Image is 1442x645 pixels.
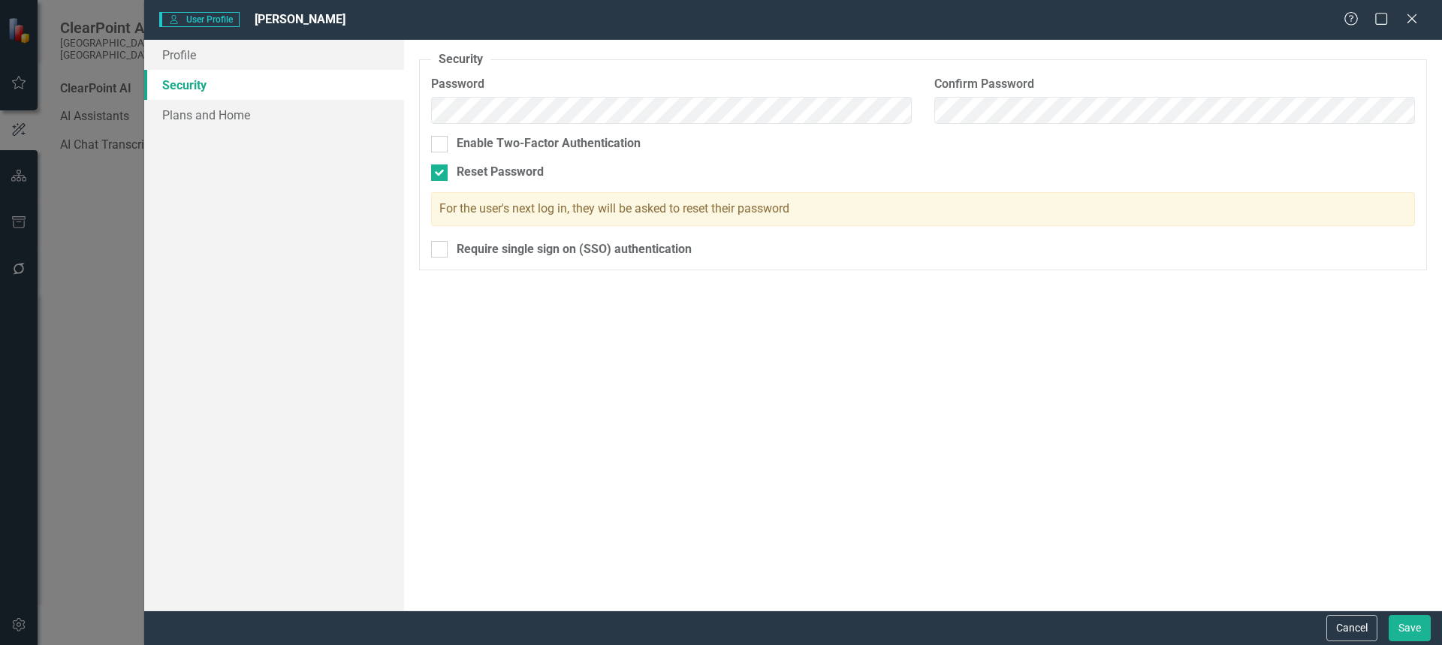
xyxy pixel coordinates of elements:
[457,164,544,181] div: Reset Password
[144,70,404,100] a: Security
[457,241,692,258] div: Require single sign on (SSO) authentication
[934,76,1415,93] label: Confirm Password
[144,100,404,130] a: Plans and Home
[1389,615,1431,641] button: Save
[255,12,345,26] span: [PERSON_NAME]
[431,76,912,93] label: Password
[159,12,240,27] span: User Profile
[457,135,641,152] div: Enable Two-Factor Authentication
[1326,615,1377,641] button: Cancel
[144,40,404,70] a: Profile
[431,51,490,68] legend: Security
[431,192,1415,226] div: For the user's next log in, they will be asked to reset their password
